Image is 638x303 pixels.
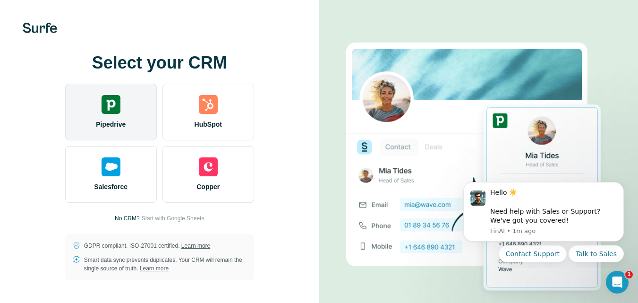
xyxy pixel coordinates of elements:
p: Smart data sync prevents duplicates. Your CRM will remain the single source of truth. [84,256,247,273]
iframe: Intercom live chat [606,271,629,294]
img: copper's logo [199,157,218,176]
span: Salesforce [94,182,128,191]
span: 1 [625,271,633,278]
a: Learn more [181,242,210,249]
span: HubSpot [195,120,222,129]
p: No CRM? [115,214,140,223]
button: Start with Google Sheets [142,214,204,223]
img: salesforce's logo [102,157,120,176]
img: hubspot's logo [199,95,218,114]
span: Copper [196,182,220,191]
a: Learn more [140,265,169,272]
p: GDPR compliant. ISO-27001 certified. [84,242,210,250]
span: Pipedrive [96,120,126,129]
img: pipedrive's logo [102,95,120,114]
img: Surfe's logo [23,23,57,33]
h1: Select your CRM [65,53,254,72]
iframe: Intercom notifications message [449,173,638,268]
